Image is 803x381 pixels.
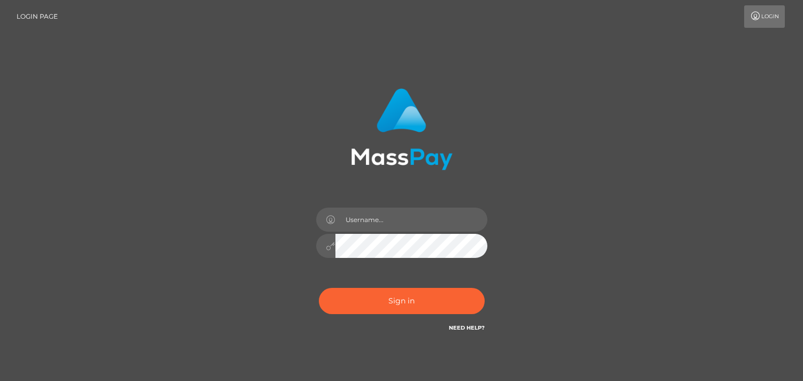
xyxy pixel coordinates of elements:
img: MassPay Login [351,88,453,170]
button: Sign in [319,288,485,314]
a: Need Help? [449,324,485,331]
a: Login Page [17,5,58,28]
a: Login [744,5,785,28]
input: Username... [335,208,487,232]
